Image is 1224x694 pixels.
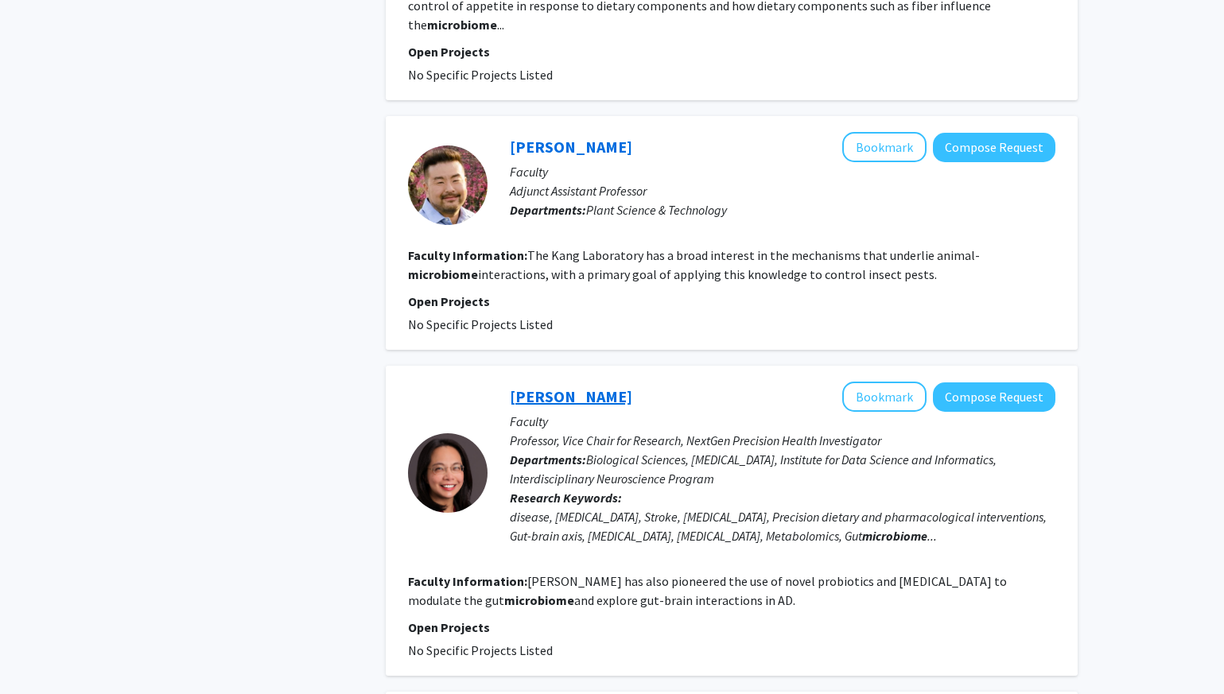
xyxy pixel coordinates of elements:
p: Faculty [510,162,1055,181]
b: microbiome [408,266,478,282]
b: microbiome [862,528,927,544]
b: Faculty Information: [408,573,527,589]
div: disease, [MEDICAL_DATA], Stroke, [MEDICAL_DATA], Precision dietary and pharmacological interventi... [510,507,1055,545]
span: Plant Science & Technology [586,202,727,218]
fg-read-more: The Kang Laboratory has a broad interest in the mechanisms that underlie animal- interactions, wi... [408,247,980,282]
iframe: Chat [12,622,68,682]
button: Compose Request to Ai-Ling Lin [933,382,1055,412]
p: Professor, Vice Chair for Research, NextGen Precision Health Investigator [510,431,1055,450]
span: No Specific Projects Listed [408,642,553,658]
b: Departments: [510,452,586,467]
a: [PERSON_NAME] [510,386,632,406]
a: [PERSON_NAME] [510,137,632,157]
button: Add David Kang to Bookmarks [842,132,927,162]
button: Compose Request to David Kang [933,133,1055,162]
span: No Specific Projects Listed [408,67,553,83]
b: Faculty Information: [408,247,527,263]
p: Faculty [510,412,1055,431]
p: Open Projects [408,618,1055,637]
b: microbiome [504,592,574,608]
p: Adjunct Assistant Professor [510,181,1055,200]
p: Open Projects [408,42,1055,61]
span: No Specific Projects Listed [408,316,553,332]
button: Add Ai-Ling Lin to Bookmarks [842,382,927,412]
span: Biological Sciences, [MEDICAL_DATA], Institute for Data Science and Informatics, Interdisciplinar... [510,452,997,487]
b: microbiome [427,17,497,33]
b: Departments: [510,202,586,218]
fg-read-more: [PERSON_NAME] has also pioneered the use of novel probiotics and [MEDICAL_DATA] to modulate the g... [408,573,1007,608]
b: Research Keywords: [510,490,622,506]
p: Open Projects [408,292,1055,311]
